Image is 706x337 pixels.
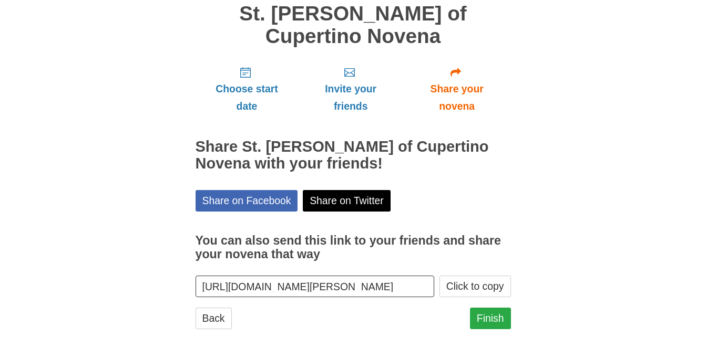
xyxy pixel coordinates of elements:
button: Click to copy [439,276,511,297]
span: Choose start date [206,80,288,115]
a: Back [196,308,232,329]
h1: St. [PERSON_NAME] of Cupertino Novena [196,3,511,47]
h2: Share St. [PERSON_NAME] of Cupertino Novena with your friends! [196,139,511,172]
span: Share your novena [414,80,500,115]
a: Share on Twitter [303,190,391,212]
a: Invite your friends [298,58,403,120]
h3: You can also send this link to your friends and share your novena that way [196,234,511,261]
a: Finish [470,308,511,329]
a: Share on Facebook [196,190,298,212]
a: Share your novena [403,58,511,120]
a: Choose start date [196,58,299,120]
span: Invite your friends [309,80,392,115]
